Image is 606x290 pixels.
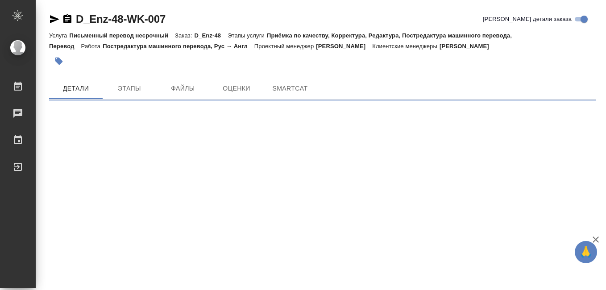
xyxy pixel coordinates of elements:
span: [PERSON_NAME] детали заказа [483,15,572,24]
p: D_Enz-48 [194,32,228,39]
p: [PERSON_NAME] [316,43,372,50]
span: SmartCat [269,83,311,94]
button: Скопировать ссылку [62,14,73,25]
p: Этапы услуги [228,32,267,39]
button: Добавить тэг [49,51,69,71]
p: Приёмка по качеству, Корректура, Редактура, Постредактура машинного перевода, Перевод [49,32,512,50]
p: Услуга [49,32,69,39]
p: [PERSON_NAME] [440,43,496,50]
button: Скопировать ссылку для ЯМессенджера [49,14,60,25]
p: Клиентские менеджеры [372,43,440,50]
p: Постредактура машинного перевода, Рус → Англ [103,43,254,50]
span: 🙏 [578,243,594,261]
p: Письменный перевод несрочный [69,32,175,39]
span: Детали [54,83,97,94]
span: Файлы [162,83,204,94]
button: 🙏 [575,241,597,263]
a: D_Enz-48-WK-007 [76,13,166,25]
p: Проектный менеджер [254,43,316,50]
span: Оценки [215,83,258,94]
p: Заказ: [175,32,194,39]
p: Работа [81,43,103,50]
span: Этапы [108,83,151,94]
